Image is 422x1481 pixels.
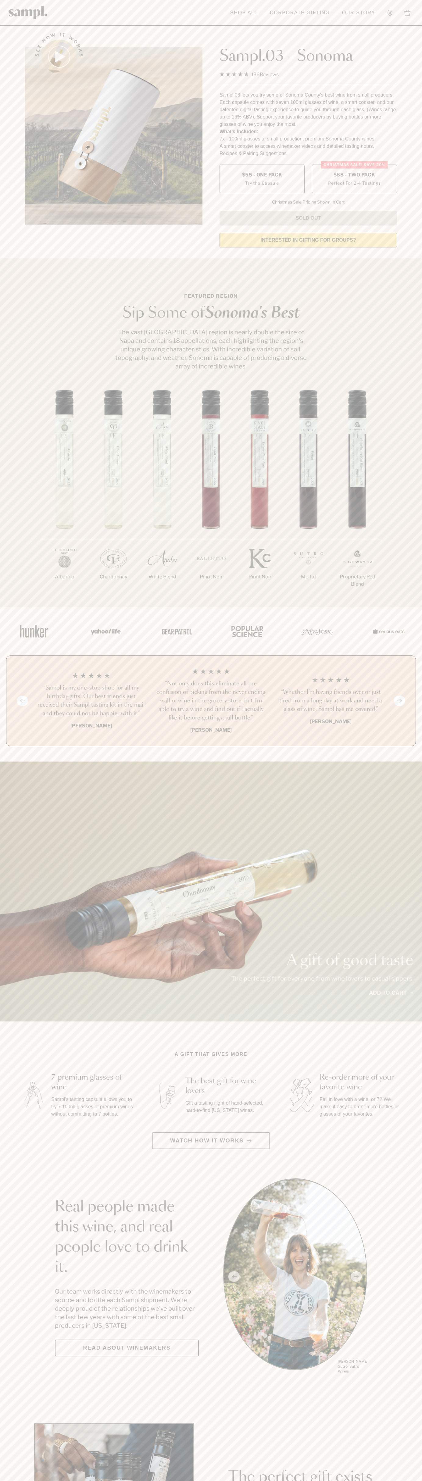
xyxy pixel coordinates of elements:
button: Next slide [394,696,405,706]
p: Albarino [40,573,89,581]
a: Our Story [339,6,378,20]
h3: Re-order more of your favorite wine [320,1073,402,1092]
h1: Sampl.03 - Sonoma [220,47,397,66]
li: Recipes & Pairing Suggestions [220,150,397,157]
button: Watch how it works [152,1132,270,1149]
img: Artboard_1_c8cd28af-0030-4af1-819c-248e302c7f06_x450.png [16,618,52,645]
h2: Real people made this wine, and real people love to drink it. [55,1197,199,1277]
b: [PERSON_NAME] [70,723,112,729]
b: [PERSON_NAME] [190,727,232,733]
img: Artboard_3_0b291449-6e8c-4d07-b2c2-3f3601a19cd1_x450.png [299,618,335,645]
h3: 7 premium glasses of wine [51,1073,134,1092]
li: A smart coaster to access winemaker videos and detailed tasting notes. [220,143,397,150]
p: Featured Region [113,293,309,300]
img: Sampl logo [9,6,48,19]
p: [PERSON_NAME] Sutro, Sutro Wines [338,1359,367,1374]
h3: “Not only does this eliminate all the confusion of picking from the never ending wall of wine in ... [156,680,266,722]
div: 136Reviews [220,70,279,79]
span: 136 [251,72,260,77]
b: [PERSON_NAME] [310,719,352,724]
img: Artboard_6_04f9a106-072f-468a-bdd7-f11783b05722_x450.png [87,618,123,645]
p: Fall in love with a wine, or 7? We make it easy to order more bottles or glasses of your favorites. [320,1096,402,1118]
small: Perfect For 2-4 Tastings [328,180,381,186]
img: Sampl.03 - Sonoma [25,47,202,225]
p: Sampl's tasting capsule allows you to try 7 100ml glasses of premium wines without committing to ... [51,1096,134,1118]
p: Merlot [284,573,333,581]
span: Reviews [260,72,279,77]
li: 2 / 7 [89,390,138,600]
p: The vast [GEOGRAPHIC_DATA] region is nearly double the size of Napa and contains 18 appellations,... [113,328,309,371]
a: interested in gifting for groups? [220,233,397,247]
a: Shop All [227,6,261,20]
p: White Blend [138,573,187,581]
li: 1 / 7 [40,390,89,600]
li: Christmas Sale Pricing Shown In Cart [269,199,348,205]
li: 7 / 7 [333,390,382,607]
strong: What’s Included: [220,129,258,134]
div: Christmas SALE! Save 20% [321,161,388,169]
img: Artboard_7_5b34974b-f019-449e-91fb-745f8d0877ee_x450.png [370,618,406,645]
ul: carousel [223,1178,367,1375]
li: 4 / 7 [187,390,235,600]
h3: “Whether I'm having friends over or just tired from a long day at work and need a glass of wine, ... [276,688,386,714]
h2: A gift that gives more [175,1051,248,1058]
p: Our team works directly with the winemakers to source and bottle each Sampl shipment. We’re deepl... [55,1287,199,1330]
div: Sampl.03 lets you try some of Sonoma County's best wine from small producers. Each capsule comes ... [220,91,397,128]
p: The perfect gift for everyone from wine lovers to casual sippers. [231,974,413,983]
button: See how it works [42,40,76,74]
p: Pinot Noir [187,573,235,581]
p: A gift of good taste [231,954,413,968]
p: Proprietary Red Blend [333,573,382,588]
em: Sonoma's Best [205,306,300,321]
a: Add to cart [369,989,413,997]
li: 3 / 7 [138,390,187,600]
a: Read about Winemakers [55,1340,199,1356]
li: 3 / 4 [276,668,386,734]
span: $55 - One Pack [242,172,282,178]
img: Artboard_4_28b4d326-c26e-48f9-9c80-911f17d6414e_x450.png [228,618,265,645]
h3: The best gift for wine lovers [185,1076,268,1096]
h2: Sip Some of [113,306,309,321]
p: Gift a tasting flight of hand-selected, hard-to-find [US_STATE] wines. [185,1099,268,1114]
li: 2 / 4 [156,668,266,734]
div: slide 1 [223,1178,367,1375]
img: Artboard_5_7fdae55a-36fd-43f7-8bfd-f74a06a2878e_x450.png [157,618,194,645]
li: 6 / 7 [284,390,333,600]
span: $88 - Two Pack [334,172,375,178]
li: 5 / 7 [235,390,284,600]
a: Corporate Gifting [267,6,333,20]
p: Chardonnay [89,573,138,581]
button: Sold Out [220,211,397,226]
button: Previous slide [17,696,28,706]
h3: “Sampl is my one-stop shop for all my birthday gifts! Our best friends just received their Sampl ... [36,684,146,718]
small: Try the Capsule [245,180,279,186]
p: Pinot Noir [235,573,284,581]
li: 7x - 100ml glasses of small production, premium Sonoma County wines [220,135,397,143]
li: 1 / 4 [36,668,146,734]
